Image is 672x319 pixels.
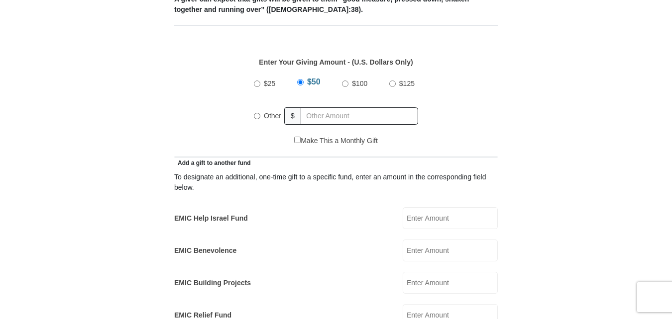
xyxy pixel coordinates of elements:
span: $100 [352,80,367,87]
label: EMIC Building Projects [174,278,251,288]
span: Add a gift to another fund [174,159,251,166]
span: $25 [264,80,275,87]
span: $50 [307,78,321,86]
span: $125 [399,80,415,87]
div: To designate an additional, one-time gift to a specific fund, enter an amount in the correspondin... [174,172,498,193]
input: Enter Amount [403,272,498,294]
span: $ [284,107,301,125]
input: Enter Amount [403,207,498,229]
input: Other Amount [301,107,418,125]
span: Other [264,112,281,120]
input: Make This a Monthly Gift [294,137,301,143]
strong: Enter Your Giving Amount - (U.S. Dollars Only) [259,58,413,66]
label: Make This a Monthly Gift [294,136,378,146]
input: Enter Amount [403,239,498,261]
label: EMIC Help Israel Fund [174,213,248,224]
label: EMIC Benevolence [174,245,236,256]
